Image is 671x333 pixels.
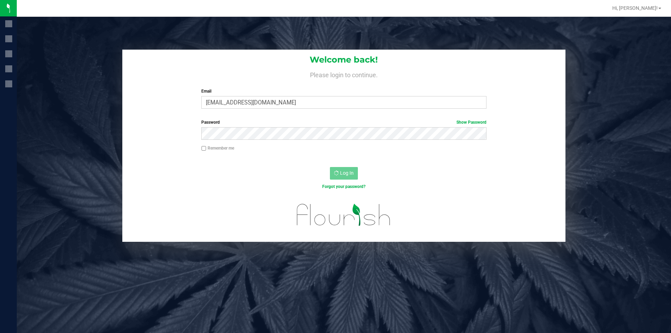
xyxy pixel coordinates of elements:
[122,55,565,64] h1: Welcome back!
[201,145,234,151] label: Remember me
[322,184,366,189] a: Forgot your password?
[612,5,658,11] span: Hi, [PERSON_NAME]!
[340,170,354,176] span: Log In
[201,146,206,151] input: Remember me
[201,120,220,125] span: Password
[456,120,486,125] a: Show Password
[288,197,399,233] img: flourish_logo.svg
[201,88,486,94] label: Email
[122,70,565,78] h4: Please login to continue.
[330,167,358,180] button: Log In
